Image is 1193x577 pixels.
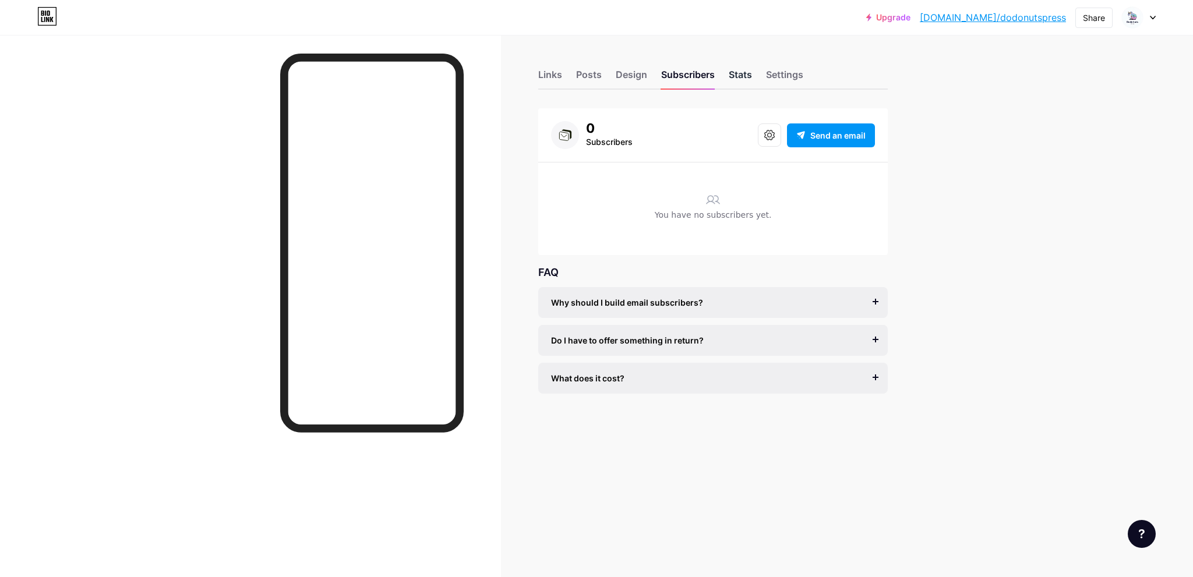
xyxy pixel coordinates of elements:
div: Settings [766,68,803,89]
span: Why should I build email subscribers? [551,296,703,309]
div: Subscribers [661,68,715,89]
div: You have no subscribers yet. [551,209,875,227]
img: duckducklandmark [1121,6,1143,29]
div: Design [616,68,647,89]
span: Send an email [810,129,866,141]
span: Do I have to offer something in return? [551,334,704,346]
div: Stats [729,68,752,89]
div: Subscribers [586,135,633,149]
a: Upgrade [866,13,910,22]
div: Posts [576,68,602,89]
div: Share [1083,12,1105,24]
div: Links [538,68,562,89]
span: What does it cost? [551,372,624,384]
a: [DOMAIN_NAME]/dodonutspress [920,10,1066,24]
div: 0 [586,121,633,135]
div: FAQ [538,264,888,280]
